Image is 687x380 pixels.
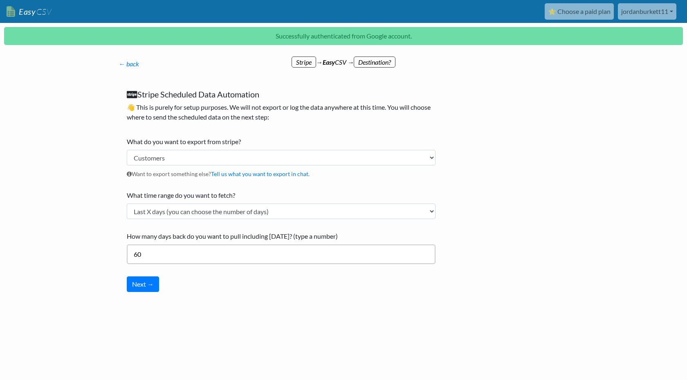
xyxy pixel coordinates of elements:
p: Successfully authenticated from Google account. [4,27,683,45]
a: ⭐ Choose a paid plan [545,3,614,20]
a: EasyCSV [7,3,52,20]
a: jordanburkett11 [618,3,676,20]
a: ← back [119,60,139,68]
span: CSV [36,7,52,17]
p: Want to export something else? [127,165,436,178]
a: Tell us what you want to export in chat. [211,170,310,177]
button: Next → [127,276,159,292]
label: How many days back do you want to pull including [DATE]? (type a number) [127,231,436,241]
h5: Stripe Scheduled Data Automation [127,89,444,99]
label: What do you want to export from stripe? [127,137,436,147]
p: 👋 This is purely for setup purposes. We will not export or log the data anywhere at this time. Yo... [127,102,444,122]
label: What time range do you want to fetch? [127,190,436,200]
div: → CSV → [110,49,577,67]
